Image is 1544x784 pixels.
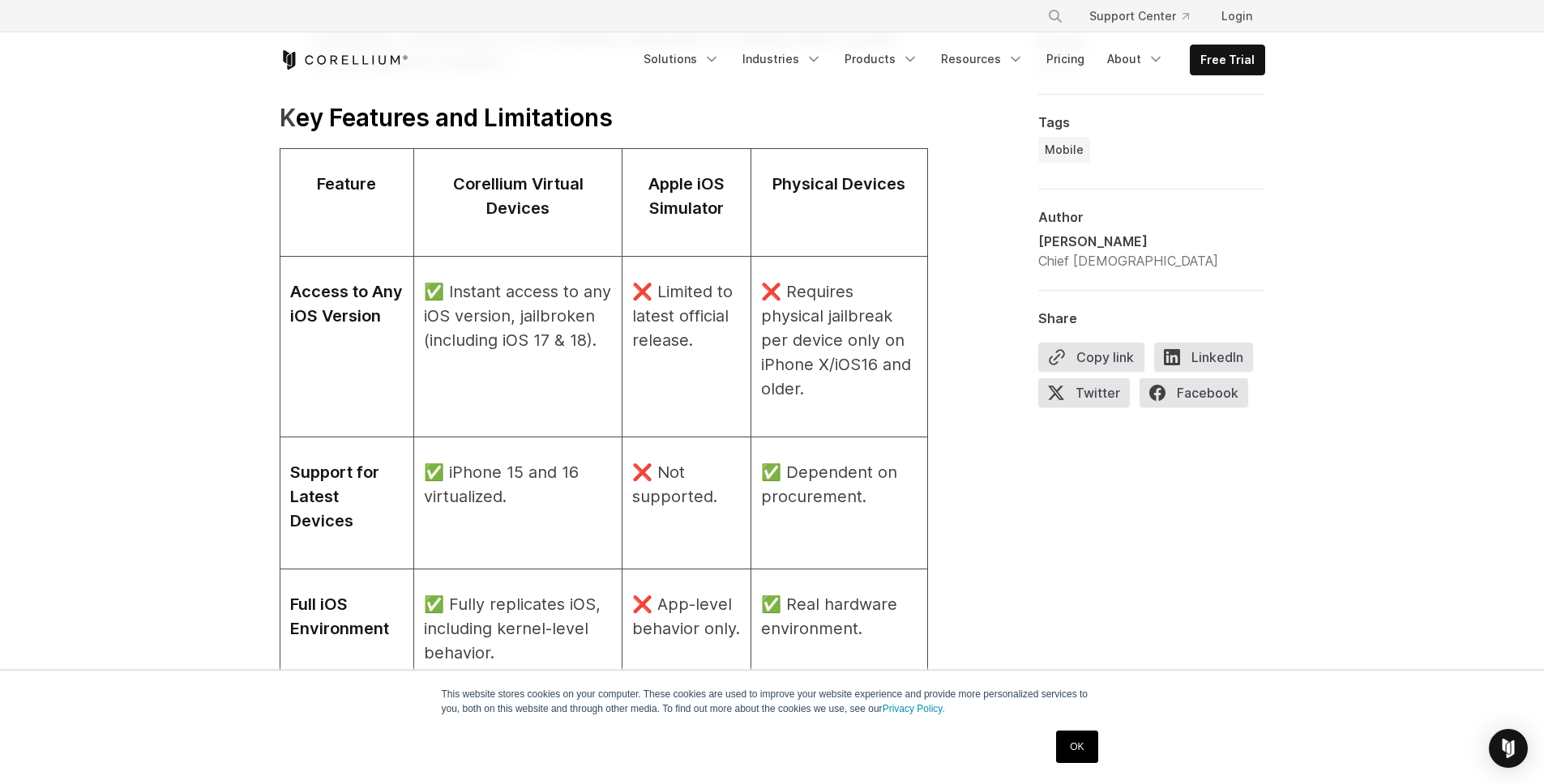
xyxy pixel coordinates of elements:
[290,462,379,530] strong: Support for Latest Devices
[1037,45,1094,74] a: Pricing
[761,592,917,641] p: ✅ Real hardware environment.
[296,103,613,132] span: ey Features and Limitations
[1038,343,1144,372] button: Copy link
[1038,310,1265,326] div: Share
[931,45,1033,74] a: Resources
[1489,729,1528,768] div: Open Intercom Messenger
[280,100,928,136] h3: K
[1038,232,1218,251] div: [PERSON_NAME]
[761,460,917,509] p: ✅ Dependent on procurement.
[1076,2,1202,31] a: Support Center
[317,174,376,194] strong: Feature
[290,594,389,638] strong: Full iOS Environment
[1097,45,1174,74] a: About
[1154,343,1263,378] a: LinkedIn
[1041,2,1070,31] button: Search
[733,45,832,74] a: Industries
[1038,378,1140,414] a: Twitter
[1140,378,1248,407] span: Facebook
[442,687,1103,716] p: This website stores cookies on your computer. These cookies are used to improve your website expe...
[632,460,741,509] p: ❌ Not supported.
[1154,343,1253,372] span: LinkedIn
[290,282,403,326] strong: Access to Any iOS Version
[1038,378,1130,407] span: Twitter
[648,174,725,218] strong: Apple iOS Simulator
[1038,137,1090,163] a: Mobile
[632,592,741,641] p: ❌ App-level behavior only.
[634,45,729,74] a: Solutions
[634,45,1265,75] div: Navigation Menu
[1140,378,1258,414] a: Facebook
[1038,114,1265,130] div: Tags
[453,174,584,218] strong: Corellium Virtual Devices
[1208,2,1265,31] a: Login
[761,279,917,401] p: ❌ Requires physical jailbreak per device only on iPhone X/iOS16 and older.
[632,279,741,352] p: ❌ Limited to latest official release.
[1038,209,1265,225] div: Author
[1056,731,1097,763] a: OK
[1028,2,1265,31] div: Navigation Menu
[424,460,612,509] p: ✅ iPhone 15 and 16 virtualized.
[424,279,612,352] p: ✅ Instant access to any iOS version, jailbroken (including iOS 17 & 18).
[1191,45,1264,75] a: Free Trial
[883,703,945,714] a: Privacy Policy.
[424,592,612,665] p: ✅ Fully replicates iOS, including kernel-level behavior.
[280,50,408,70] a: Corellium Home
[1045,142,1084,158] span: Mobile
[772,174,905,194] strong: Physical Devices
[1038,251,1218,271] div: Chief [DEMOGRAPHIC_DATA]
[835,45,928,74] a: Products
